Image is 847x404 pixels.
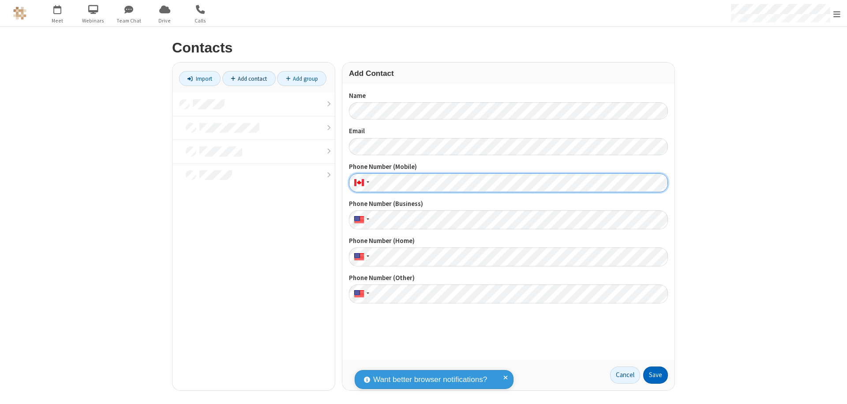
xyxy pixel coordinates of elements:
span: Team Chat [112,17,146,25]
span: Want better browser notifications? [373,374,487,385]
label: Phone Number (Mobile) [349,162,668,172]
a: Add group [277,71,326,86]
span: Webinars [77,17,110,25]
h2: Contacts [172,40,675,56]
label: Phone Number (Home) [349,236,668,246]
button: Save [643,367,668,384]
label: Phone Number (Other) [349,273,668,283]
div: United States: + 1 [349,284,372,303]
a: Add contact [222,71,276,86]
h3: Add Contact [349,69,668,78]
label: Name [349,91,668,101]
img: QA Selenium DO NOT DELETE OR CHANGE [13,7,26,20]
label: Email [349,126,668,136]
label: Phone Number (Business) [349,199,668,209]
span: Meet [41,17,74,25]
a: Import [179,71,221,86]
span: Drive [148,17,181,25]
div: United States: + 1 [349,247,372,266]
div: Canada: + 1 [349,173,372,192]
span: Calls [184,17,217,25]
a: Cancel [610,367,640,384]
div: United States: + 1 [349,210,372,229]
